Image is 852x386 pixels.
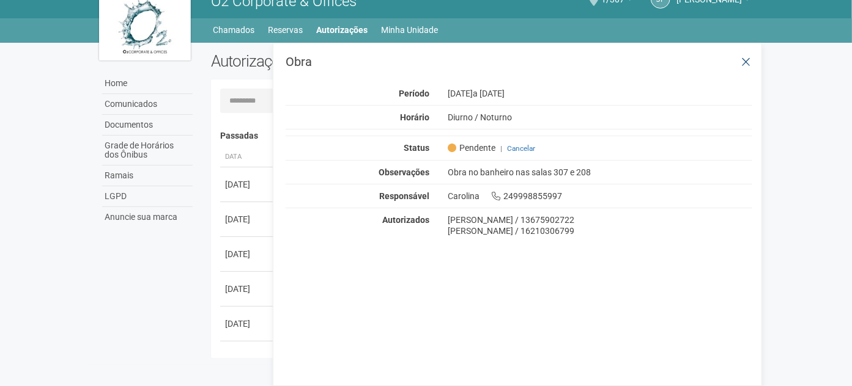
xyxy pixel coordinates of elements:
h4: Passadas [220,131,744,140]
strong: Status [404,143,429,153]
div: Carolina 249998855997 [439,191,762,202]
a: Comunicados [102,94,193,115]
div: [DATE] [225,283,270,295]
div: [DATE] [439,88,762,99]
strong: Observações [379,167,429,177]
span: | [500,144,502,153]
strong: Horário [400,112,429,122]
h3: Obra [286,56,752,68]
a: Reservas [269,21,303,38]
a: LGPD [102,186,193,207]
a: Autorizações [317,21,368,38]
strong: Período [399,89,429,98]
div: Obra no banheiro nas salas 307 e 208 [439,167,762,178]
div: [DATE] [225,213,270,225]
a: Chamados [213,21,255,38]
div: Diurno / Noturno [439,112,762,123]
div: [DATE] [225,248,270,260]
a: Minha Unidade [382,21,439,38]
div: [DATE] [225,318,270,330]
span: Pendente [448,142,495,153]
div: [DATE] [225,178,270,191]
th: Data [220,147,275,167]
span: a [DATE] [473,89,505,98]
div: [PERSON_NAME] / 16210306799 [448,225,753,236]
strong: Autorizados [382,215,429,225]
a: Grade de Horários dos Ônibus [102,136,193,166]
a: Cancelar [507,144,535,153]
a: Home [102,73,193,94]
a: Documentos [102,115,193,136]
h2: Autorizações [211,52,473,70]
a: Ramais [102,166,193,186]
div: [PERSON_NAME] / 13675902722 [448,214,753,225]
strong: Responsável [379,191,429,201]
a: Anuncie sua marca [102,207,193,227]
